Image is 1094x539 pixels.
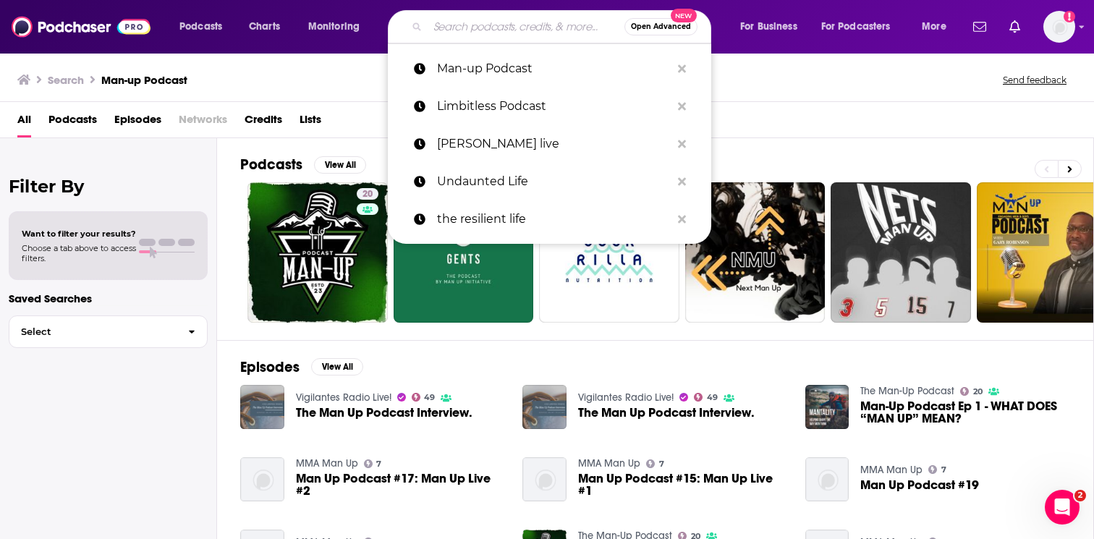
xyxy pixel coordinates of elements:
a: PodcastsView All [240,156,366,174]
span: 20 [973,389,983,395]
p: Saved Searches [9,292,208,305]
button: Open AdvancedNew [624,18,697,35]
button: View All [314,156,366,174]
a: The Man Up Podcast Interview. [522,385,567,429]
a: Vigilantes Radio Live! [296,391,391,404]
a: MMA Man Up [578,457,640,470]
a: 7 [364,459,382,468]
a: 20 [960,387,983,396]
a: Undaunted Life [388,163,711,200]
a: Show notifications dropdown [967,14,992,39]
a: Lists [300,108,321,137]
a: Show notifications dropdown [1004,14,1026,39]
p: the resilient life [437,200,671,238]
img: Man Up Podcast #17: Man Up Live #2 [240,457,284,501]
a: the resilient life [388,200,711,238]
span: Want to filter your results? [22,229,136,239]
a: [PERSON_NAME] live [388,125,711,163]
a: The Man Up Podcast Interview. [578,407,755,419]
span: 49 [707,394,718,401]
a: Vigilantes Radio Live! [578,391,674,404]
input: Search podcasts, credits, & more... [428,15,624,38]
img: User Profile [1043,11,1075,43]
h2: Podcasts [240,156,302,174]
a: Credits [245,108,282,137]
a: 7 [928,465,946,474]
span: Networks [179,108,227,137]
span: More [922,17,946,37]
a: EpisodesView All [240,358,363,376]
a: Man Up Podcast #19 [860,479,979,491]
h2: Filter By [9,176,208,197]
span: Select [9,327,177,336]
button: open menu [812,15,912,38]
span: 7 [376,461,381,467]
a: 49 [412,393,436,402]
span: For Business [740,17,797,37]
span: Open Advanced [631,23,691,30]
a: 20 [357,188,378,200]
div: Search podcasts, credits, & more... [402,10,725,43]
button: View All [311,358,363,375]
button: open menu [298,15,378,38]
img: Man Up Podcast #19 [805,457,849,501]
a: 3 [394,182,534,323]
a: Limbitless Podcast [388,88,711,125]
a: Podcasts [48,108,97,137]
button: open menu [730,15,815,38]
a: Man Up Podcast #15: Man Up Live #1 [578,472,788,497]
span: 7 [659,461,664,467]
img: The Man Up Podcast Interview. [240,385,284,429]
a: Episodes [114,108,161,137]
h3: Man-up Podcast [101,73,187,87]
a: Man-up Podcast [388,50,711,88]
a: MMA Man Up [860,464,923,476]
a: All [17,108,31,137]
iframe: Intercom live chat [1045,490,1080,525]
a: 49 [694,393,718,402]
span: 2 [1074,490,1086,501]
span: 20 [362,187,373,202]
span: 7 [941,467,946,473]
button: Show profile menu [1043,11,1075,43]
a: The Man Up Podcast Interview. [296,407,472,419]
button: Select [9,315,208,348]
span: 49 [424,394,435,401]
p: Undaunted Life [437,163,671,200]
a: Man Up Podcast #17: Man Up Live #2 [296,472,506,497]
span: Podcasts [179,17,222,37]
img: Podchaser - Follow, Share and Rate Podcasts [12,13,150,41]
span: Monitoring [308,17,360,37]
a: Charts [239,15,289,38]
button: open menu [169,15,241,38]
a: MMA Man Up [296,457,358,470]
span: Logged in as EllaRoseMurphy [1043,11,1075,43]
img: Man Up Podcast #15: Man Up Live #1 [522,457,567,501]
p: Limbitless Podcast [437,88,671,125]
svg: Email not verified [1064,11,1075,22]
span: Charts [249,17,280,37]
h3: Search [48,73,84,87]
a: 20 [247,182,388,323]
a: Man-Up Podcast Ep 1 - WHAT DOES “MAN UP” MEAN? [860,400,1070,425]
span: New [671,9,697,22]
p: susie larson live [437,125,671,163]
h2: Episodes [240,358,300,376]
img: Man-Up Podcast Ep 1 - WHAT DOES “MAN UP” MEAN? [805,385,849,429]
a: The Man-Up Podcast [860,385,954,397]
